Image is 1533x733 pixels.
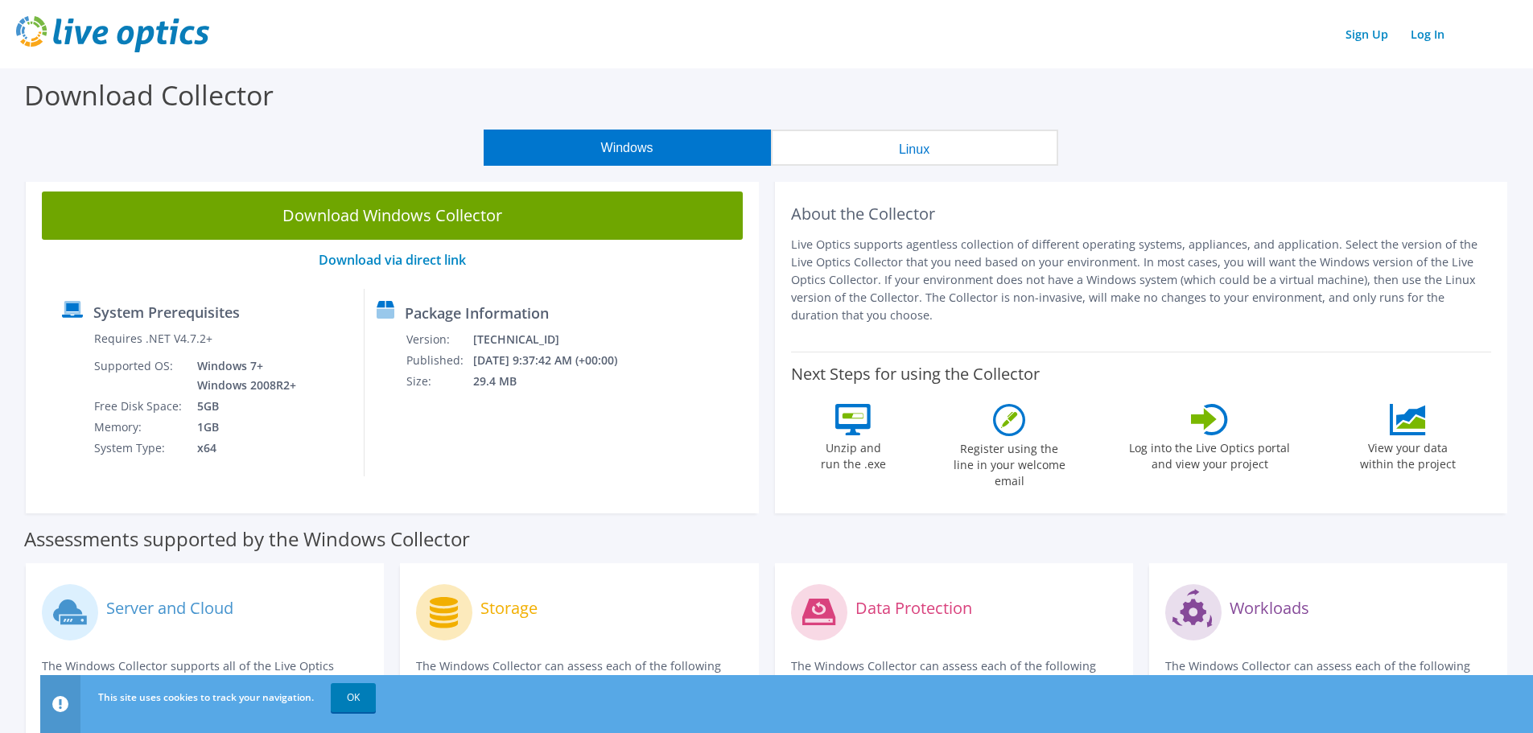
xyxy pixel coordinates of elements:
[331,683,376,712] a: OK
[93,304,240,320] label: System Prerequisites
[16,16,209,52] img: live_optics_svg.svg
[319,251,466,269] a: Download via direct link
[1403,23,1453,46] a: Log In
[480,600,538,616] label: Storage
[93,356,185,396] td: Supported OS:
[791,204,1492,224] h2: About the Collector
[472,371,639,392] td: 29.4 MB
[472,350,639,371] td: [DATE] 9:37:42 AM (+00:00)
[185,356,299,396] td: Windows 7+ Windows 2008R2+
[98,690,314,704] span: This site uses cookies to track your navigation.
[406,371,472,392] td: Size:
[416,657,742,693] p: The Windows Collector can assess each of the following storage systems.
[855,600,972,616] label: Data Protection
[771,130,1058,166] button: Linux
[406,329,472,350] td: Version:
[1350,435,1465,472] label: View your data within the project
[185,396,299,417] td: 5GB
[42,191,743,240] a: Download Windows Collector
[791,364,1040,384] label: Next Steps for using the Collector
[93,438,185,459] td: System Type:
[93,396,185,417] td: Free Disk Space:
[949,436,1069,489] label: Register using the line in your welcome email
[24,76,274,113] label: Download Collector
[42,657,368,693] p: The Windows Collector supports all of the Live Optics compute and cloud assessments.
[484,130,771,166] button: Windows
[1165,657,1491,693] p: The Windows Collector can assess each of the following applications.
[791,657,1117,693] p: The Windows Collector can assess each of the following DPS applications.
[1337,23,1396,46] a: Sign Up
[24,531,470,547] label: Assessments supported by the Windows Collector
[185,417,299,438] td: 1GB
[93,417,185,438] td: Memory:
[791,236,1492,324] p: Live Optics supports agentless collection of different operating systems, appliances, and applica...
[106,600,233,616] label: Server and Cloud
[816,435,890,472] label: Unzip and run the .exe
[185,438,299,459] td: x64
[94,331,212,347] label: Requires .NET V4.7.2+
[1128,435,1291,472] label: Log into the Live Optics portal and view your project
[472,329,639,350] td: [TECHNICAL_ID]
[406,350,472,371] td: Published:
[405,305,549,321] label: Package Information
[1230,600,1309,616] label: Workloads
